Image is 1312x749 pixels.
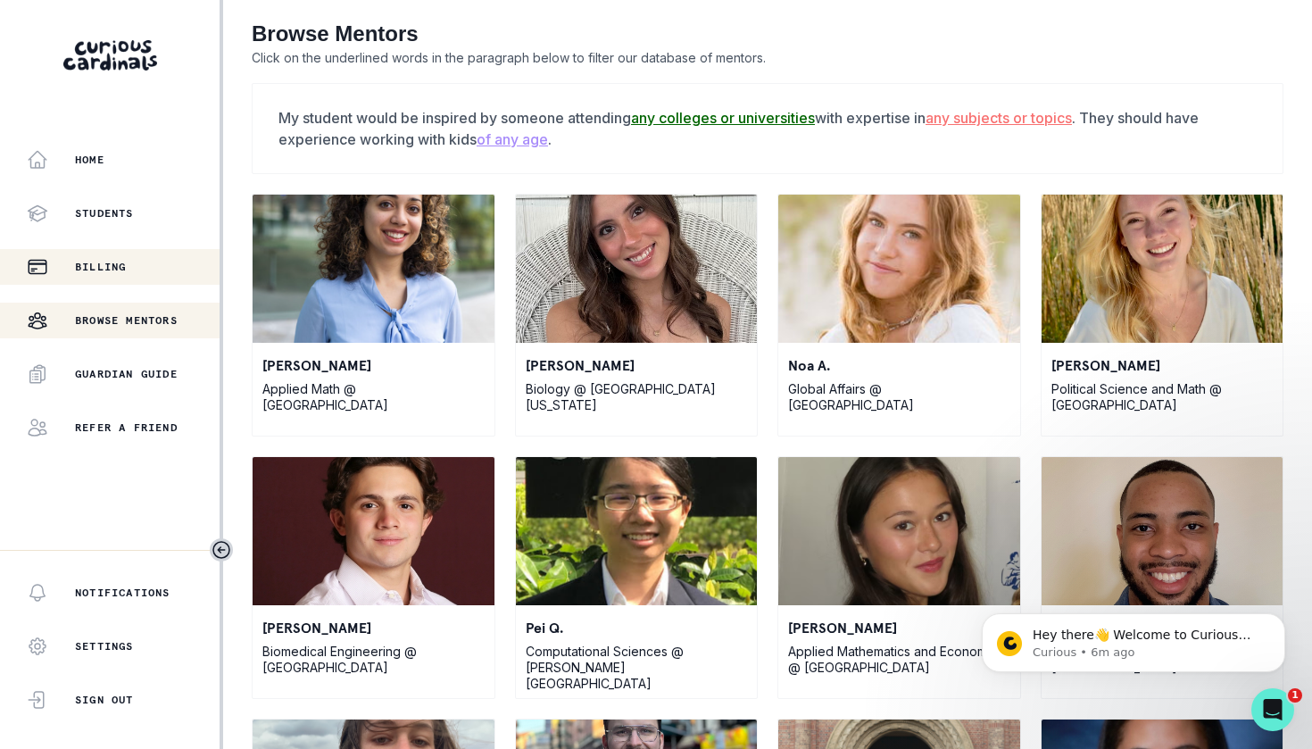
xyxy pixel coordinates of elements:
[516,195,758,343] img: Jenna G.'s profile photo
[252,194,495,437] a: Victoria D.'s profile photo[PERSON_NAME]Applied Math @ [GEOGRAPHIC_DATA]
[515,456,759,699] a: Pei Q.'s profile photoPei Q.Computational Sciences @ [PERSON_NAME][GEOGRAPHIC_DATA]
[253,195,494,343] img: Victoria D.'s profile photo
[262,617,485,638] p: [PERSON_NAME]
[278,107,1257,150] p: My student would be inspired by someone attending with expertise in . They should have experience...
[778,457,1020,605] img: Senna R.'s profile photo
[516,457,758,605] img: Pei Q.'s profile photo
[75,153,104,167] p: Home
[1251,688,1294,731] iframe: Intercom live chat
[75,420,178,435] p: Refer a friend
[252,21,1283,47] h2: Browse Mentors
[526,354,748,376] p: [PERSON_NAME]
[777,194,1021,437] a: Noa A.'s profile photoNoa A.Global Affairs @ [GEOGRAPHIC_DATA]
[515,194,759,437] a: Jenna G.'s profile photo[PERSON_NAME]Biology @ [GEOGRAPHIC_DATA][US_STATE]
[788,617,1010,638] p: [PERSON_NAME]
[1051,381,1274,413] p: Political Science and Math @ [GEOGRAPHIC_DATA]
[1041,194,1284,437] a: Phoebe D.'s profile photo[PERSON_NAME]Political Science and Math @ [GEOGRAPHIC_DATA]
[1051,354,1274,376] p: [PERSON_NAME]
[1042,195,1283,343] img: Phoebe D.'s profile photo
[78,52,304,154] span: Hey there👋 Welcome to Curious Cardinals 🙌 Take a look around! If you have any questions or are ex...
[75,367,178,381] p: Guardian Guide
[926,109,1072,127] u: any subjects or topics
[75,313,178,328] p: Browse Mentors
[75,206,134,221] p: Students
[477,130,548,148] u: of any age
[78,69,308,85] p: Message from Curious, sent 6m ago
[526,644,748,692] p: Computational Sciences @ [PERSON_NAME][GEOGRAPHIC_DATA]
[262,644,485,676] p: Biomedical Engineering @ [GEOGRAPHIC_DATA]
[631,109,815,127] u: any colleges or universities
[777,456,1021,699] a: Senna R.'s profile photo[PERSON_NAME]Applied Mathematics and Economics @ [GEOGRAPHIC_DATA]
[526,381,748,413] p: Biology @ [GEOGRAPHIC_DATA][US_STATE]
[778,195,1020,343] img: Noa A.'s profile photo
[788,381,1010,413] p: Global Affairs @ [GEOGRAPHIC_DATA]
[1042,457,1283,605] img: David H.'s profile photo
[1041,456,1284,699] a: David H.'s profile photo[PERSON_NAME]Applied Math and Physics @ [GEOGRAPHIC_DATA]
[75,586,170,600] p: Notifications
[75,693,134,707] p: Sign Out
[262,354,485,376] p: [PERSON_NAME]
[788,644,1010,676] p: Applied Mathematics and Economics @ [GEOGRAPHIC_DATA]
[526,617,748,638] p: Pei Q.
[75,260,126,274] p: Billing
[253,457,494,605] img: Mark D.'s profile photo
[262,381,485,413] p: Applied Math @ [GEOGRAPHIC_DATA]
[75,639,134,653] p: Settings
[252,47,1283,69] p: Click on the underlined words in the paragraph below to filter our database of mentors.
[788,354,1010,376] p: Noa A.
[63,40,157,71] img: Curious Cardinals Logo
[1288,688,1302,703] span: 1
[955,576,1312,701] iframe: Intercom notifications message
[210,538,233,562] button: Toggle sidebar
[252,456,495,699] a: Mark D.'s profile photo[PERSON_NAME]Biomedical Engineering @ [GEOGRAPHIC_DATA]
